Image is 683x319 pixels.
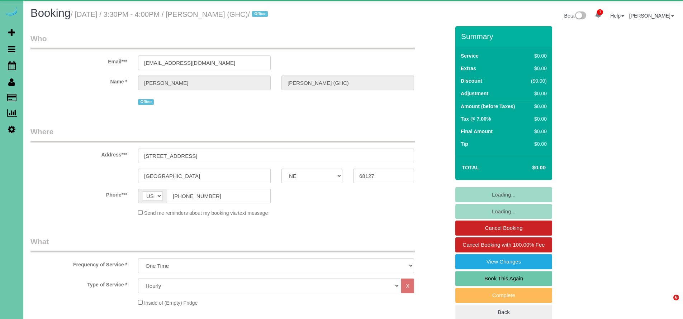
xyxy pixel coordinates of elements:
[455,221,552,236] a: Cancel Booking
[248,10,270,18] span: /
[528,77,547,84] div: ($0.00)
[461,32,549,40] h3: Summary
[252,11,268,17] span: Office
[30,236,415,252] legend: What
[528,90,547,97] div: $0.00
[461,140,468,148] label: Tip
[528,115,547,122] div: $0.00
[461,52,479,59] label: Service
[574,11,586,21] img: New interface
[71,10,270,18] small: / [DATE] / 3:30PM - 4:00PM / [PERSON_NAME] (GHC)
[591,7,605,23] a: 1
[528,52,547,59] div: $0.00
[25,279,133,288] label: Type of Service *
[673,295,679,300] span: 6
[511,165,546,171] h4: $0.00
[455,271,552,286] a: Book This Again
[528,103,547,110] div: $0.00
[25,76,133,85] label: Name *
[30,126,415,142] legend: Where
[455,237,552,252] a: Cancel Booking with 100.00% Fee
[528,128,547,135] div: $0.00
[144,210,268,216] span: Send me reminders about my booking via text message
[659,295,676,312] iframe: Intercom live chat
[528,65,547,72] div: $0.00
[629,13,674,19] a: [PERSON_NAME]
[461,65,476,72] label: Extras
[30,33,415,49] legend: Who
[455,254,552,269] a: View Changes
[138,99,154,105] span: Office
[461,115,491,122] label: Tax @ 7.00%
[30,7,71,19] span: Booking
[597,9,603,15] span: 1
[144,300,198,306] span: Inside of (Empty) Fridge
[462,164,479,170] strong: Total
[461,128,493,135] label: Final Amount
[528,140,547,148] div: $0.00
[461,77,482,84] label: Discount
[564,13,587,19] a: Beta
[25,258,133,268] label: Frequency of Service *
[463,242,545,248] span: Cancel Booking with 100.00% Fee
[461,103,515,110] label: Amount (before Taxes)
[461,90,488,97] label: Adjustment
[4,7,19,17] img: Automaid Logo
[610,13,624,19] a: Help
